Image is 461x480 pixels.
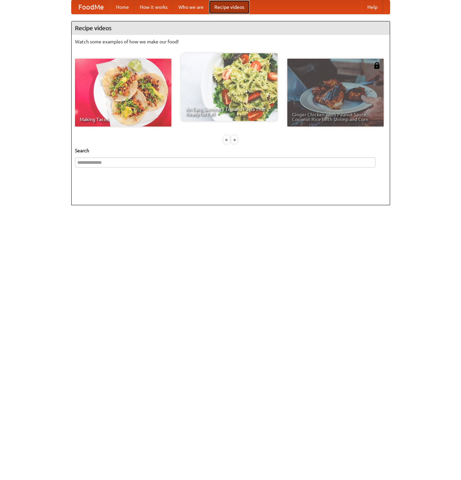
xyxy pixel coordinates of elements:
div: « [224,135,230,144]
span: An Easy, Summery Tomato Pasta That's Ready for Fall [186,107,273,116]
a: FoodMe [72,0,111,14]
a: Home [111,0,134,14]
h4: Recipe videos [72,21,390,35]
a: Help [362,0,383,14]
a: Who we are [173,0,209,14]
h5: Search [75,147,386,154]
a: Making Tacos [75,59,171,127]
div: » [231,135,237,144]
img: 483408.png [373,62,380,69]
p: Watch some examples of how we make our food! [75,38,386,45]
a: An Easy, Summery Tomato Pasta That's Ready for Fall [181,53,277,121]
a: How it works [134,0,173,14]
span: Making Tacos [80,117,167,122]
a: Recipe videos [209,0,250,14]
